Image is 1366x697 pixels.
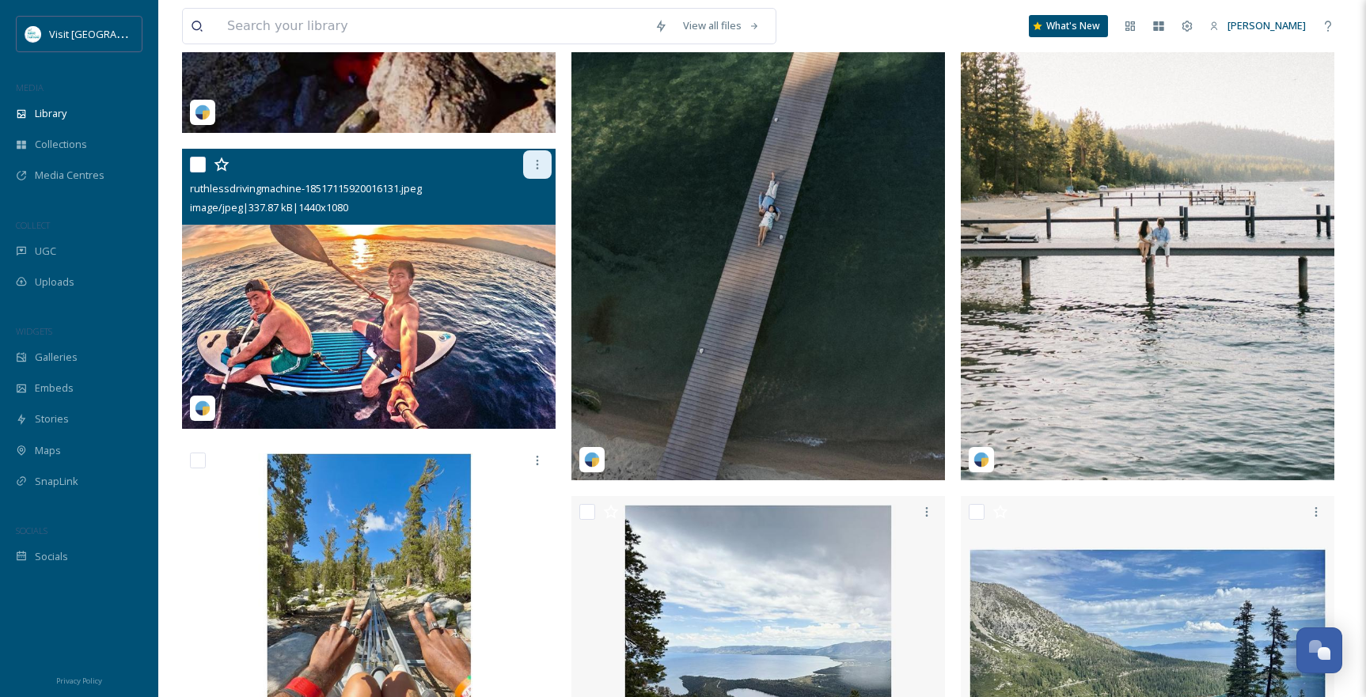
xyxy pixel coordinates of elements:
[35,350,78,365] span: Galleries
[35,443,61,458] span: Maps
[195,104,211,120] img: snapsea-logo.png
[1029,15,1108,37] a: What's New
[56,670,102,689] a: Privacy Policy
[35,549,68,564] span: Socials
[973,452,989,468] img: snapsea-logo.png
[35,381,74,396] span: Embeds
[16,525,47,536] span: SOCIALS
[195,400,211,416] img: snapsea-logo.png
[219,9,647,44] input: Search your library
[16,81,44,93] span: MEDIA
[1296,627,1342,673] button: Open Chat
[190,181,422,195] span: ruthlessdrivingmachine-18517115920016131.jpeg
[16,219,50,231] span: COLLECT
[584,452,600,468] img: snapsea-logo.png
[675,10,768,41] a: View all files
[35,275,74,290] span: Uploads
[16,325,52,337] span: WIDGETS
[35,106,66,121] span: Library
[35,244,56,259] span: UGC
[25,26,41,42] img: download.jpeg
[182,149,556,429] img: ruthlessdrivingmachine-18517115920016131.jpeg
[35,137,87,152] span: Collections
[35,168,104,183] span: Media Centres
[35,411,69,426] span: Stories
[35,474,78,489] span: SnapLink
[1228,18,1306,32] span: [PERSON_NAME]
[56,676,102,686] span: Privacy Policy
[190,200,348,214] span: image/jpeg | 337.87 kB | 1440 x 1080
[1201,10,1314,41] a: [PERSON_NAME]
[49,26,172,41] span: Visit [GEOGRAPHIC_DATA]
